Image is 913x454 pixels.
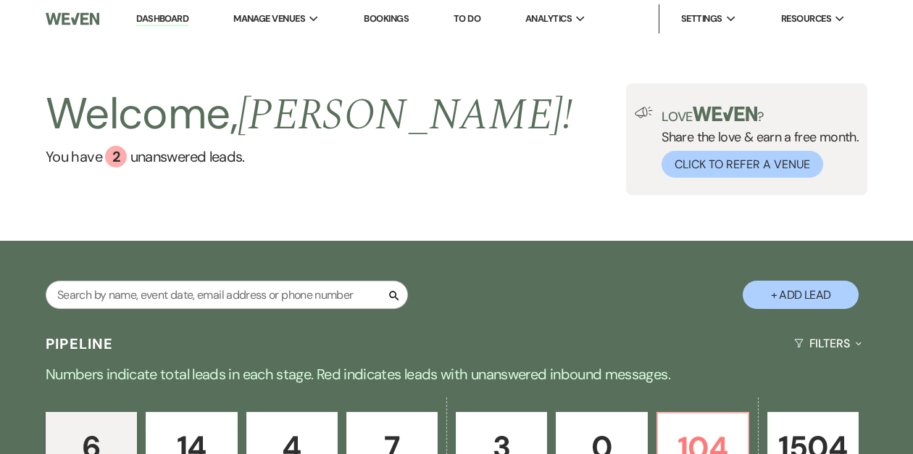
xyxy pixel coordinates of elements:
span: Resources [781,12,831,26]
button: Click to Refer a Venue [662,151,823,178]
span: Settings [681,12,722,26]
a: To Do [454,12,480,25]
p: Love ? [662,107,859,123]
a: Dashboard [136,12,188,26]
button: + Add Lead [743,281,859,309]
div: Share the love & earn a free month. [653,107,859,178]
a: Bookings [364,12,409,25]
input: Search by name, event date, email address or phone number [46,281,408,309]
img: Weven Logo [46,4,99,34]
div: 2 [105,146,127,168]
span: Analytics [525,12,572,26]
img: weven-logo-green.svg [693,107,757,121]
button: Filters [788,324,867,363]
h2: Welcome, [46,83,572,146]
img: loud-speaker-illustration.svg [635,107,653,118]
a: You have 2 unanswered leads. [46,146,572,168]
span: Manage Venues [233,12,305,26]
h3: Pipeline [46,334,114,354]
span: [PERSON_NAME] ! [238,82,572,149]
